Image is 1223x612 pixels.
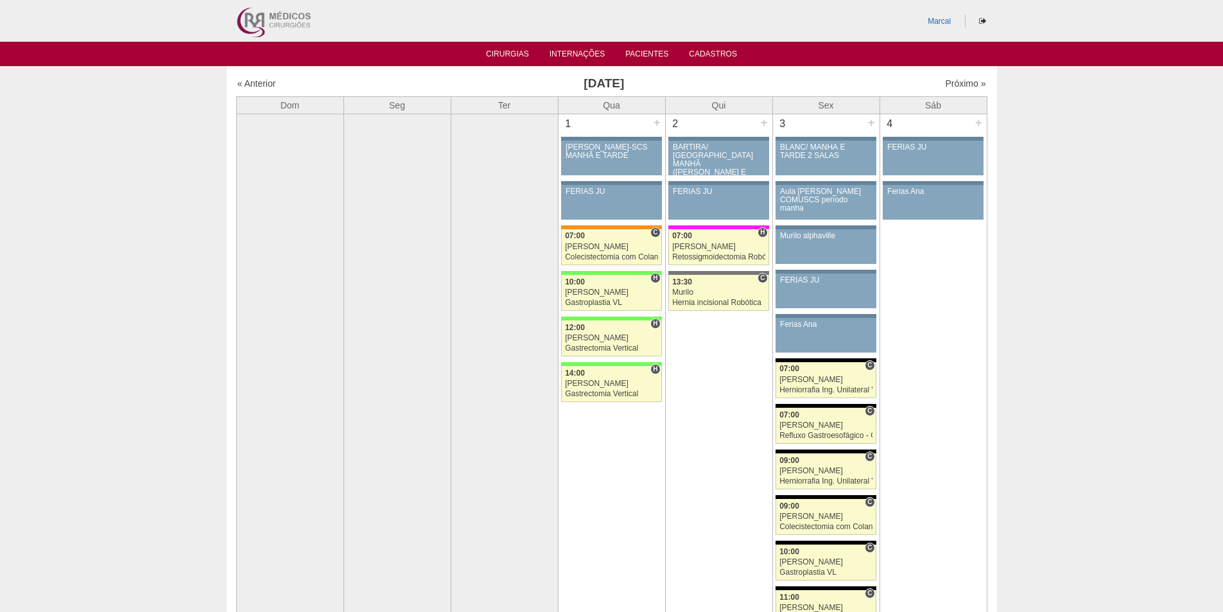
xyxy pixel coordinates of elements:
[779,364,799,373] span: 07:00
[565,288,658,297] div: [PERSON_NAME]
[650,273,660,283] span: Hospital
[672,243,765,251] div: [PERSON_NAME]
[779,558,872,566] div: [PERSON_NAME]
[973,114,984,131] div: +
[565,344,658,353] div: Gastrectomia Vertical
[673,143,765,194] div: BARTIRA/ [GEOGRAPHIC_DATA] MANHÃ ([PERSON_NAME] E ANA)/ SANTA JOANA -TARDE
[865,406,874,416] span: Consultório
[773,114,793,134] div: 3
[565,334,658,342] div: [PERSON_NAME]
[668,271,768,275] div: Key: Santa Catarina
[561,185,661,220] a: FERIAS JU
[780,188,872,213] div: Aula [PERSON_NAME] COMUSCS período manha
[779,502,799,511] span: 09:00
[561,137,661,141] div: Key: Aviso
[559,114,578,134] div: 1
[561,320,661,356] a: H 12:00 [PERSON_NAME] Gastrectomia Vertical
[759,114,770,131] div: +
[343,96,451,114] th: Seg
[776,358,876,362] div: Key: Blanc
[776,450,876,453] div: Key: Blanc
[880,96,987,114] th: Sáb
[672,299,765,307] div: Hernia incisional Robótica
[776,270,876,274] div: Key: Aviso
[866,114,877,131] div: +
[776,586,876,590] div: Key: Blanc
[779,467,872,475] div: [PERSON_NAME]
[668,275,768,311] a: C 13:30 Murilo Hernia incisional Robótica
[779,593,799,602] span: 11:00
[883,185,983,220] a: Ferias Ana
[558,96,665,114] th: Qua
[668,181,768,185] div: Key: Aviso
[776,541,876,545] div: Key: Blanc
[650,319,660,329] span: Hospital
[561,275,661,311] a: H 10:00 [PERSON_NAME] Gastroplastia VL
[776,137,876,141] div: Key: Aviso
[883,137,983,141] div: Key: Aviso
[566,143,657,160] div: [PERSON_NAME]-SCS MANHÃ E TARDE
[883,181,983,185] div: Key: Aviso
[945,78,985,89] a: Próximo »
[776,229,876,264] a: Murilo alphaville
[776,499,876,535] a: C 09:00 [PERSON_NAME] Colecistectomia com Colangiografia VL
[776,404,876,408] div: Key: Blanc
[780,232,872,240] div: Murilo alphaville
[565,243,658,251] div: [PERSON_NAME]
[780,276,872,284] div: FERIAS JU
[883,141,983,175] a: FERIAS JU
[561,317,661,320] div: Key: Brasil
[565,380,658,388] div: [PERSON_NAME]
[779,568,872,577] div: Gastroplastia VL
[236,96,343,114] th: Dom
[650,364,660,374] span: Hospital
[865,588,874,599] span: Consultório
[776,181,876,185] div: Key: Aviso
[779,386,872,394] div: Herniorrafia Ing. Unilateral VL
[779,512,872,521] div: [PERSON_NAME]
[779,376,872,384] div: [PERSON_NAME]
[779,432,872,440] div: Refluxo Gastroesofágico - Cirurgia VL
[668,225,768,229] div: Key: Pro Matre
[880,114,900,134] div: 4
[625,49,668,62] a: Pacientes
[776,225,876,229] div: Key: Aviso
[779,421,872,430] div: [PERSON_NAME]
[561,181,661,185] div: Key: Aviso
[758,273,767,283] span: Consultório
[566,188,657,196] div: FERIAS JU
[672,231,692,240] span: 07:00
[565,253,658,261] div: Colecistectomia com Colangiografia VL
[417,74,791,93] h3: [DATE]
[673,188,765,196] div: FERIAS JU
[779,410,799,419] span: 07:00
[668,185,768,220] a: FERIAS JU
[565,299,658,307] div: Gastroplastia VL
[672,277,692,286] span: 13:30
[865,497,874,507] span: Consultório
[666,114,686,134] div: 2
[668,229,768,265] a: H 07:00 [PERSON_NAME] Retossigmoidectomia Robótica
[451,96,558,114] th: Ter
[776,495,876,499] div: Key: Blanc
[565,277,585,286] span: 10:00
[776,141,876,175] a: BLANC/ MANHÃ E TARDE 2 SALAS
[779,477,872,485] div: Herniorrafia Ing. Unilateral VL
[565,231,585,240] span: 07:00
[780,320,872,329] div: Ferias Ana
[561,141,661,175] a: [PERSON_NAME]-SCS MANHÃ E TARDE
[550,49,605,62] a: Internações
[776,408,876,444] a: C 07:00 [PERSON_NAME] Refluxo Gastroesofágico - Cirurgia VL
[776,453,876,489] a: C 09:00 [PERSON_NAME] Herniorrafia Ing. Unilateral VL
[887,143,979,152] div: FERIAS JU
[865,543,874,553] span: Consultório
[565,369,585,378] span: 14:00
[561,229,661,265] a: C 07:00 [PERSON_NAME] Colecistectomia com Colangiografia VL
[779,604,872,612] div: [PERSON_NAME]
[665,96,772,114] th: Qui
[561,271,661,275] div: Key: Brasil
[561,225,661,229] div: Key: São Luiz - SCS
[652,114,663,131] div: +
[776,545,876,581] a: C 10:00 [PERSON_NAME] Gastroplastia VL
[776,314,876,318] div: Key: Aviso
